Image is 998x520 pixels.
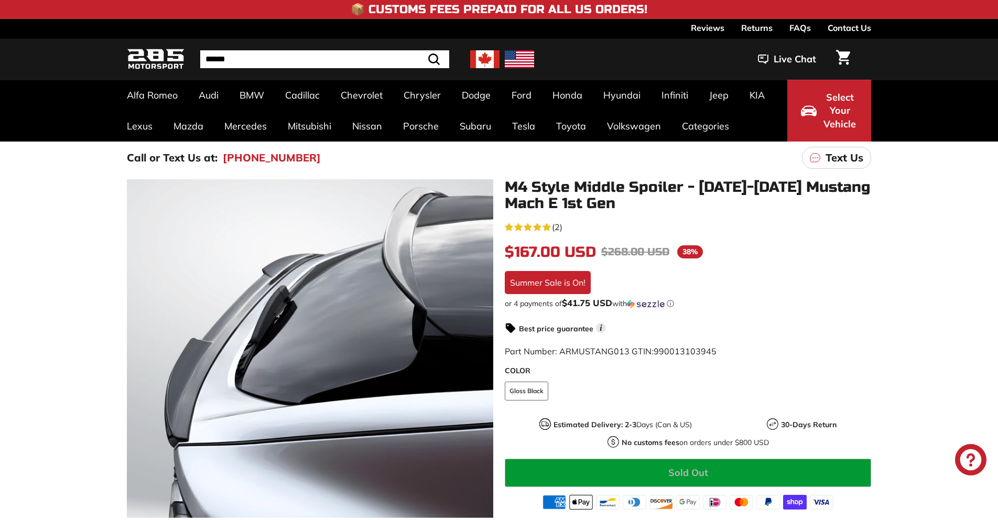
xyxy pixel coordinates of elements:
span: $41.75 USD [562,297,612,308]
a: Jeep [699,80,739,111]
a: Returns [741,19,773,37]
span: Select Your Vehicle [822,91,858,131]
a: Alfa Romeo [116,80,188,111]
a: Categories [671,111,740,142]
img: ideal [703,495,726,510]
a: Ford [501,80,542,111]
button: Sold Out [505,459,871,487]
label: COLOR [505,365,871,376]
a: Mitsubishi [277,111,342,142]
img: visa [810,495,833,510]
span: $167.00 USD [505,243,596,261]
div: or 4 payments of with [505,298,871,309]
a: Honda [542,80,593,111]
input: Search [200,50,449,68]
div: or 4 payments of$41.75 USDwithSezzle Click to learn more about Sezzle [505,298,871,309]
span: $268.00 USD [601,245,669,258]
a: Chevrolet [330,80,393,111]
inbox-online-store-chat: Shopify online store chat [952,444,990,478]
img: american_express [543,495,566,510]
a: Porsche [393,111,449,142]
img: paypal [756,495,780,510]
a: Audi [188,80,229,111]
img: apple_pay [569,495,593,510]
img: master [730,495,753,510]
strong: Best price guarantee [519,324,593,333]
a: KIA [739,80,775,111]
div: Summer Sale is On! [505,271,591,294]
a: Tesla [502,111,546,142]
a: Lexus [116,111,163,142]
img: shopify_pay [783,495,807,510]
span: 990013103945 [654,346,717,356]
a: Mercedes [214,111,277,142]
img: discover [649,495,673,510]
strong: Estimated Delivery: 2-3 [554,420,636,429]
span: Sold Out [668,467,708,479]
a: FAQs [789,19,811,37]
img: google_pay [676,495,700,510]
a: Chrysler [393,80,451,111]
strong: 30-Days Return [781,420,837,429]
a: Subaru [449,111,502,142]
a: 5.0 rating (2 votes) [505,220,871,233]
button: Live Chat [744,46,830,72]
span: Part Number: ARMUSTANG013 GTIN: [505,346,717,356]
a: Volkswagen [596,111,671,142]
span: Live Chat [774,52,816,66]
a: Nissan [342,111,393,142]
h1: M4 Style Middle Spoiler - [DATE]-[DATE] Mustang Mach E 1st Gen [505,179,871,212]
span: 38% [677,245,703,258]
a: Reviews [691,19,724,37]
p: Text Us [826,150,863,166]
img: Logo_285_Motorsport_areodynamics_components [127,47,185,72]
a: Infiniti [651,80,699,111]
a: Contact Us [828,19,871,37]
p: on orders under $800 USD [622,437,769,448]
p: Days (Can & US) [554,419,692,430]
img: bancontact [596,495,620,510]
img: Sezzle [627,299,665,309]
a: Hyundai [593,80,651,111]
p: Call or Text Us at: [127,150,218,166]
a: Cadillac [275,80,330,111]
a: Dodge [451,80,501,111]
h4: 📦 Customs Fees Prepaid for All US Orders! [351,3,647,16]
a: [PHONE_NUMBER] [223,150,321,166]
a: BMW [229,80,275,111]
span: (2) [552,221,562,233]
strong: No customs fees [622,438,679,447]
a: Text Us [802,147,871,169]
a: Toyota [546,111,596,142]
img: diners_club [623,495,646,510]
a: Mazda [163,111,214,142]
button: Select Your Vehicle [787,80,871,142]
span: i [596,323,606,333]
a: Cart [830,41,856,77]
